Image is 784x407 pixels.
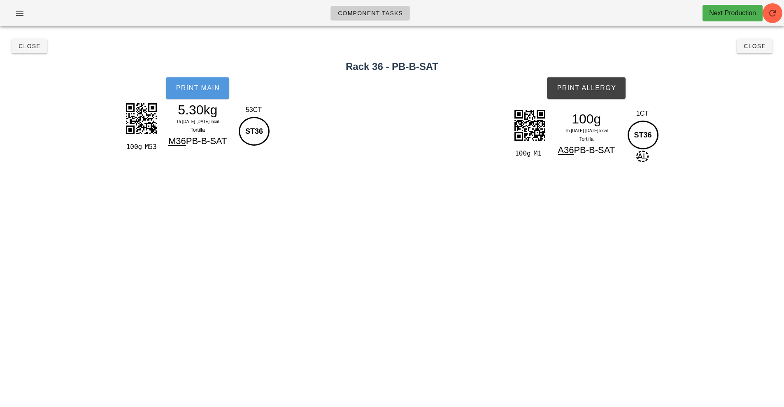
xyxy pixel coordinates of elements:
[237,105,271,115] div: 53CT
[558,145,574,155] span: A36
[743,43,766,49] span: Close
[626,109,660,119] div: 1CT
[574,145,615,155] span: PB-B-SAT
[551,135,622,143] div: Tortilla
[142,142,158,152] div: M53
[175,84,220,92] span: Print Main
[121,98,162,139] img: h5iQp4RUFvg0hpiQgYQopKgtsNqfOaiR+ZspKNLWfHEN4YdXU33miqZbUXdCrkj8KeEVJHgdYpu6gayD4GtLqsvHa9sQoadAR...
[337,10,403,16] span: Component Tasks
[551,113,622,125] div: 100g
[565,128,608,133] span: Th [DATE]-[DATE] local
[162,126,233,134] div: Tortilla
[556,84,616,92] span: Print Allergy
[18,43,41,49] span: Close
[162,104,233,116] div: 5.30kg
[186,136,227,146] span: PB-B-SAT
[125,142,142,152] div: 100g
[5,59,779,74] h2: Rack 36 - PB-B-SAT
[709,8,756,18] div: Next Production
[530,148,547,159] div: M1
[636,151,649,162] span: AL
[166,77,229,99] button: Print Main
[547,77,626,99] button: Print Allergy
[330,6,410,21] a: Component Tasks
[176,119,219,124] span: Th [DATE]-[DATE] local
[628,121,658,149] div: ST36
[12,39,47,53] button: Close
[737,39,772,53] button: Close
[513,148,530,159] div: 100g
[168,136,186,146] span: M36
[509,105,550,146] img: EDmGcsKkH0InLKsvnSycggZVgMhJIQMQ2BYOlFICBmGwLB0opAQMgyBYelEISFkGALD0vkD4H6JPtF8EHoAAAAASUVORK5CYII=
[239,117,270,146] div: ST36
